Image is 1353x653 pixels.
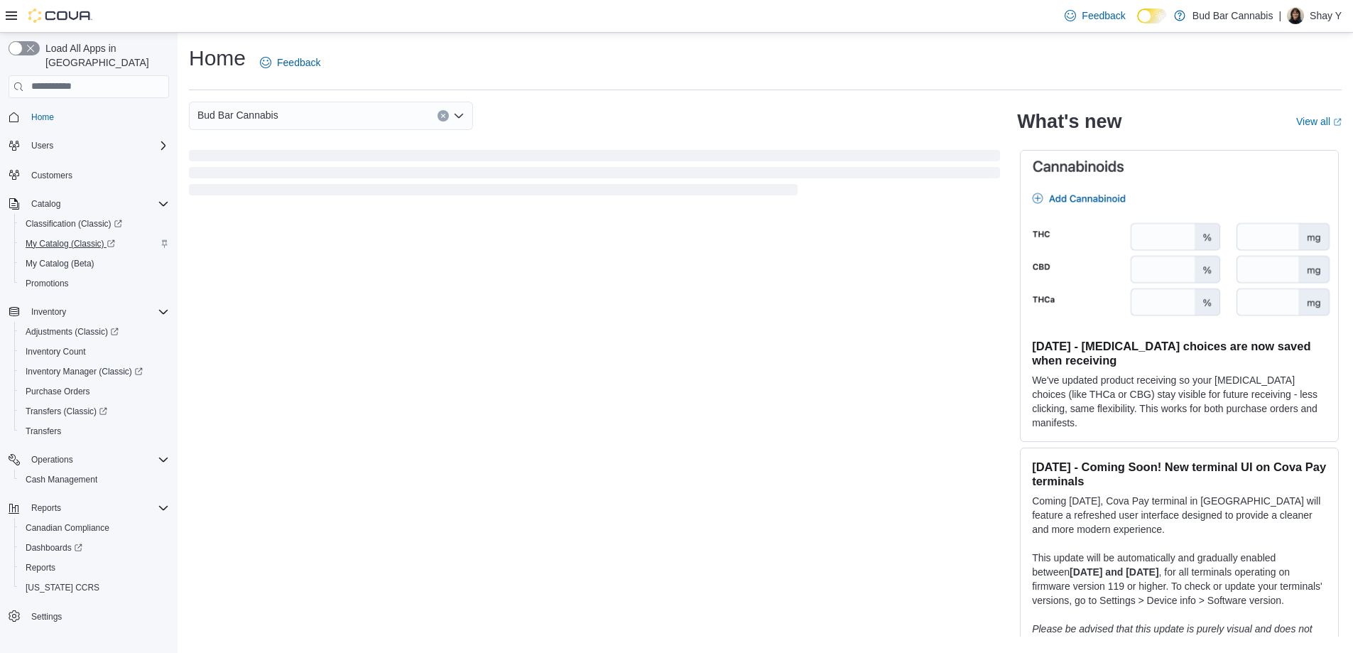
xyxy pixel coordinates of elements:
button: Catalog [26,195,66,212]
span: Home [26,108,169,126]
h3: [DATE] - Coming Soon! New terminal UI on Cova Pay terminals [1032,460,1327,488]
h2: What's new [1017,110,1121,133]
button: Customers [3,164,175,185]
span: Home [31,112,54,123]
button: Reports [14,558,175,578]
input: Dark Mode [1137,9,1167,23]
span: My Catalog (Beta) [26,258,94,269]
a: Classification (Classic) [14,214,175,234]
a: Feedback [1059,1,1131,30]
span: Transfers [26,426,61,437]
span: Feedback [1082,9,1125,23]
span: Reports [20,559,169,576]
a: Purchase Orders [20,383,96,400]
button: Purchase Orders [14,382,175,401]
button: Canadian Compliance [14,518,175,538]
a: Dashboards [20,539,88,556]
a: Customers [26,167,78,184]
span: Washington CCRS [20,579,169,596]
span: My Catalog (Classic) [20,235,169,252]
a: View allExternal link [1296,116,1342,127]
a: Inventory Count [20,343,92,360]
span: Inventory Manager (Classic) [20,363,169,380]
span: Adjustments (Classic) [20,323,169,340]
button: Transfers [14,421,175,441]
a: Promotions [20,275,75,292]
span: Canadian Compliance [26,522,109,534]
span: Transfers [20,423,169,440]
a: Classification (Classic) [20,215,128,232]
span: Transfers (Classic) [26,406,107,417]
span: My Catalog (Classic) [26,238,115,249]
a: My Catalog (Classic) [14,234,175,254]
button: Clear input [438,110,449,122]
p: We've updated product receiving so your [MEDICAL_DATA] choices (like THCa or CBG) stay visible fo... [1032,373,1327,430]
button: Reports [3,498,175,518]
button: Reports [26,500,67,517]
a: Inventory Manager (Classic) [14,362,175,382]
span: Customers [31,170,72,181]
span: Purchase Orders [20,383,169,400]
button: Inventory Count [14,342,175,362]
p: Coming [DATE], Cova Pay terminal in [GEOGRAPHIC_DATA] will feature a refreshed user interface des... [1032,494,1327,536]
span: Feedback [277,55,320,70]
a: Home [26,109,60,126]
button: Inventory [26,303,72,320]
p: | [1278,7,1281,24]
span: Customers [26,166,169,183]
span: My Catalog (Beta) [20,255,169,272]
a: Feedback [254,48,326,77]
span: Catalog [31,198,60,210]
button: Catalog [3,194,175,214]
button: Inventory [3,302,175,322]
span: Operations [31,454,73,465]
span: Dark Mode [1137,23,1138,24]
span: Inventory Count [20,343,169,360]
div: Shay Y [1287,7,1304,24]
p: Bud Bar Cannabis [1192,7,1273,24]
span: Loading [189,153,1000,198]
p: This update will be automatically and gradually enabled between , for all terminals operating on ... [1032,551,1327,608]
a: My Catalog (Classic) [20,235,121,252]
span: Dashboards [20,539,169,556]
span: Promotions [26,278,69,289]
span: Promotions [20,275,169,292]
p: Shay Y [1310,7,1342,24]
a: My Catalog (Beta) [20,255,100,272]
span: [US_STATE] CCRS [26,582,99,593]
span: Bud Bar Cannabis [197,107,278,124]
button: [US_STATE] CCRS [14,578,175,598]
span: Cash Management [26,474,97,485]
span: Transfers (Classic) [20,403,169,420]
button: Home [3,107,175,127]
a: Transfers (Classic) [14,401,175,421]
button: Cash Management [14,470,175,490]
span: Users [26,137,169,154]
h3: [DATE] - [MEDICAL_DATA] choices are now saved when receiving [1032,339,1327,367]
span: Classification (Classic) [26,218,122,230]
span: Settings [26,608,169,625]
a: [US_STATE] CCRS [20,579,105,596]
em: Please be advised that this update is purely visual and does not impact payment functionality. [1032,623,1313,649]
a: Canadian Compliance [20,519,115,536]
span: Adjustments (Classic) [26,326,119,338]
span: Inventory Count [26,346,86,357]
button: Users [26,137,59,154]
a: Inventory Manager (Classic) [20,363,148,380]
span: Reports [26,562,55,573]
span: Purchase Orders [26,386,90,397]
span: Users [31,140,53,151]
button: Operations [3,450,175,470]
span: Catalog [26,195,169,212]
span: Inventory [31,306,66,318]
a: Adjustments (Classic) [14,322,175,342]
span: Settings [31,611,62,622]
a: Cash Management [20,471,103,488]
button: Users [3,136,175,156]
svg: External link [1333,118,1342,126]
button: Promotions [14,274,175,293]
img: Cova [28,9,92,23]
strong: [DATE] and [DATE] [1070,566,1158,578]
button: Operations [26,451,79,468]
button: My Catalog (Beta) [14,254,175,274]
